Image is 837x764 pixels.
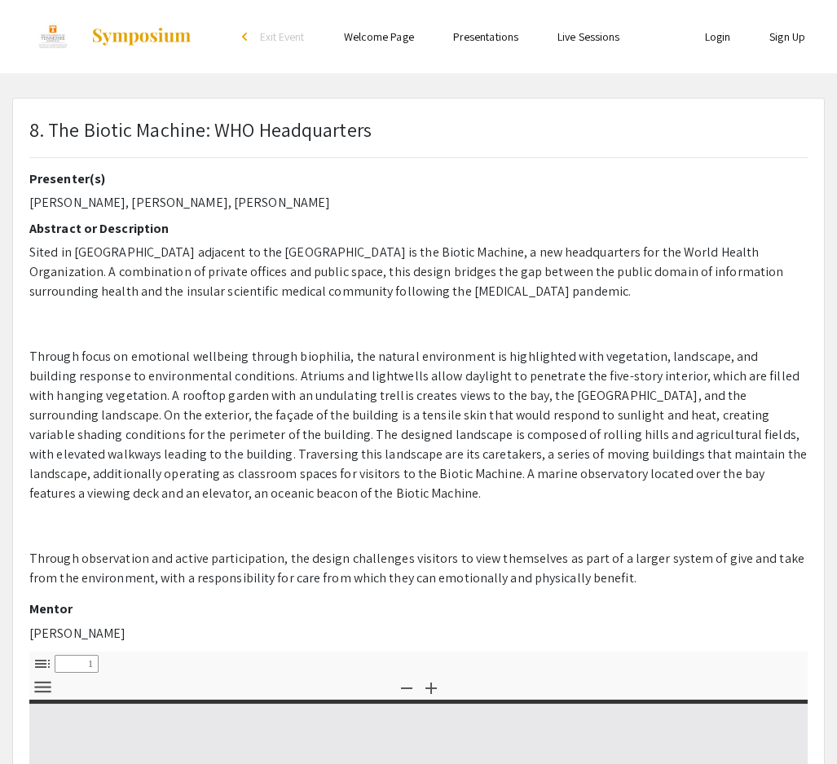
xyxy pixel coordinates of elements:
[453,29,518,44] a: Presentations
[29,676,56,700] button: Tools
[55,655,99,673] input: Page
[557,29,619,44] a: Live Sessions
[29,347,808,503] p: Through focus on emotional wellbeing through biophilia, the natural environment is highlighted wi...
[29,171,808,187] h2: Presenter(s)
[12,16,192,57] a: EUReCA 2022
[29,624,808,643] p: [PERSON_NAME]
[769,29,805,44] a: Sign Up
[260,29,305,44] span: Exit Event
[393,676,421,700] button: Zoom Out
[242,32,252,42] div: arrow_back_ios
[768,691,825,752] iframe: Chat
[417,676,445,700] button: Zoom In
[29,243,808,301] p: Sited in [GEOGRAPHIC_DATA] adjacent to the [GEOGRAPHIC_DATA] is the Biotic Machine, a new headqua...
[29,115,372,144] p: 8. The Biotic Machine: WHO Headquarters
[32,16,74,57] img: EUReCA 2022
[344,29,414,44] a: Welcome Page
[29,193,808,213] p: [PERSON_NAME], [PERSON_NAME], [PERSON_NAME]
[90,27,192,46] img: Symposium by ForagerOne
[705,29,731,44] a: Login
[29,601,808,617] h2: Mentor
[29,652,56,675] button: Toggle Sidebar
[29,549,808,588] p: Through observation and active participation, the design challenges visitors to view themselves a...
[29,221,808,236] h2: Abstract or Description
